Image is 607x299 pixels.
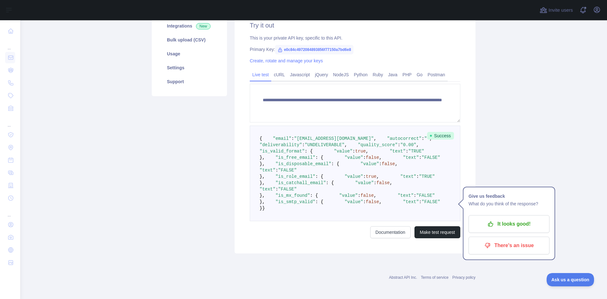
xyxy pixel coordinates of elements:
span: : [422,136,424,141]
span: "TRUE" [419,174,435,179]
span: }, [260,174,265,179]
span: "deliverability" [260,142,302,147]
a: Terms of service [421,275,448,280]
span: : { [315,174,323,179]
span: : [275,187,278,192]
a: Live test [250,70,271,80]
div: This is your private API key, specific to this API. [250,35,460,41]
a: Python [351,70,370,80]
iframe: Toggle Customer Support [547,273,594,286]
a: Go [414,70,425,80]
span: "0.00" [400,142,416,147]
a: Ruby [370,70,386,80]
div: ... [5,115,15,128]
span: "email" [273,136,291,141]
span: , [416,142,419,147]
button: Invite users [538,5,574,15]
p: What do you think of the response? [469,200,549,208]
span: : { [326,180,334,185]
a: cURL [271,70,287,80]
a: Javascript [287,70,312,80]
button: Make test request [414,226,460,238]
span: : [414,193,416,198]
span: : [275,168,278,173]
span: : [302,142,304,147]
span: "FALSE" [278,168,297,173]
a: Privacy policy [452,275,475,280]
span: : [379,161,382,166]
span: "" [424,136,430,141]
a: Bulk upload (CSV) [159,33,219,47]
span: } [260,206,262,211]
span: }, [260,155,265,160]
a: PHP [400,70,414,80]
span: : [419,199,421,204]
span: false [377,180,390,185]
span: "value" [355,180,374,185]
span: "value" [339,193,358,198]
span: false [382,161,395,166]
span: "is_catchall_email" [275,180,326,185]
span: : [374,180,376,185]
span: , [379,155,382,160]
span: "text" [403,155,419,160]
span: , [366,149,368,154]
div: ... [5,38,15,51]
span: "is_mx_found" [275,193,310,198]
p: There's an issue [473,240,545,251]
a: Java [386,70,400,80]
span: "FALSE" [422,199,440,204]
button: There's an issue [469,237,549,254]
span: false [366,155,379,160]
span: "text" [390,149,406,154]
span: false [360,193,374,198]
span: "is_valid_format" [260,149,305,154]
a: Integrations New [159,19,219,33]
span: "text" [260,168,275,173]
span: : [363,155,366,160]
span: }, [260,180,265,185]
span: "text" [403,199,419,204]
span: , [374,136,376,141]
span: }, [260,161,265,166]
span: "value" [345,174,363,179]
p: It looks good! [473,219,545,229]
span: : { [331,161,339,166]
span: "value" [345,155,363,160]
span: : [416,174,419,179]
span: } [262,206,265,211]
span: "FALSE" [416,193,435,198]
span: }, [260,199,265,204]
a: Documentation [370,226,411,238]
span: "value" [334,149,353,154]
span: : [353,149,355,154]
span: : [363,174,366,179]
span: : [358,193,360,198]
a: Postman [425,70,448,80]
a: Settings [159,61,219,75]
span: e0c84c4972084893856f77150a7bd6e8 [275,45,353,54]
span: , [395,161,398,166]
span: "text" [260,187,275,192]
h1: Give us feedback [469,192,549,200]
span: "UNDELIVERABLE" [305,142,345,147]
span: , [390,180,392,185]
a: Create, rotate and manage your keys [250,58,323,63]
span: Invite users [549,7,573,14]
span: : { [315,155,323,160]
span: true [355,149,366,154]
span: : [363,199,366,204]
span: : [406,149,408,154]
span: : [398,142,400,147]
span: "[EMAIL_ADDRESS][DOMAIN_NAME]" [294,136,374,141]
h2: Try it out [250,21,460,30]
a: Abstract API Inc. [389,275,417,280]
span: : { [305,149,313,154]
span: "TRUE" [408,149,424,154]
span: , [379,199,382,204]
span: "is_role_email" [275,174,315,179]
span: "value" [345,199,363,204]
div: Primary Key: [250,46,460,53]
span: "is_smtp_valid" [275,199,315,204]
span: "is_free_email" [275,155,315,160]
